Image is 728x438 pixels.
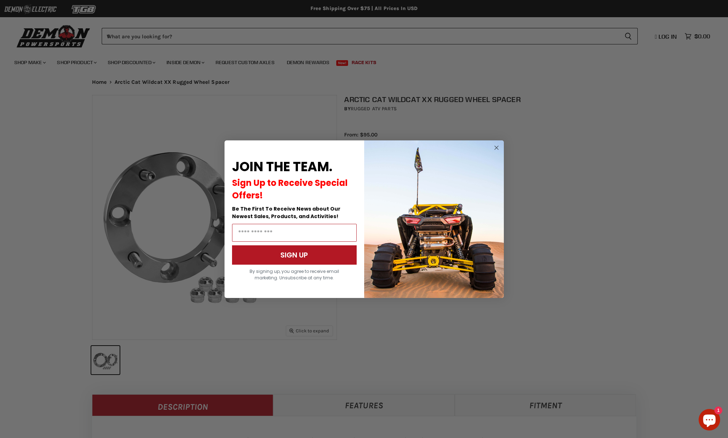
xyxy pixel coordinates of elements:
span: JOIN THE TEAM. [232,158,332,176]
inbox-online-store-chat: Shopify online store chat [696,409,722,432]
span: Sign Up to Receive Special Offers! [232,177,348,201]
span: Be The First To Receive News about Our Newest Sales, Products, and Activities! [232,205,341,220]
button: SIGN UP [232,245,357,265]
input: Email Address [232,224,357,242]
button: Close dialog [492,143,501,152]
img: a9095488-b6e7-41ba-879d-588abfab540b.jpeg [364,140,504,298]
span: By signing up, you agree to receive email marketing. Unsubscribe at any time. [250,268,339,281]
